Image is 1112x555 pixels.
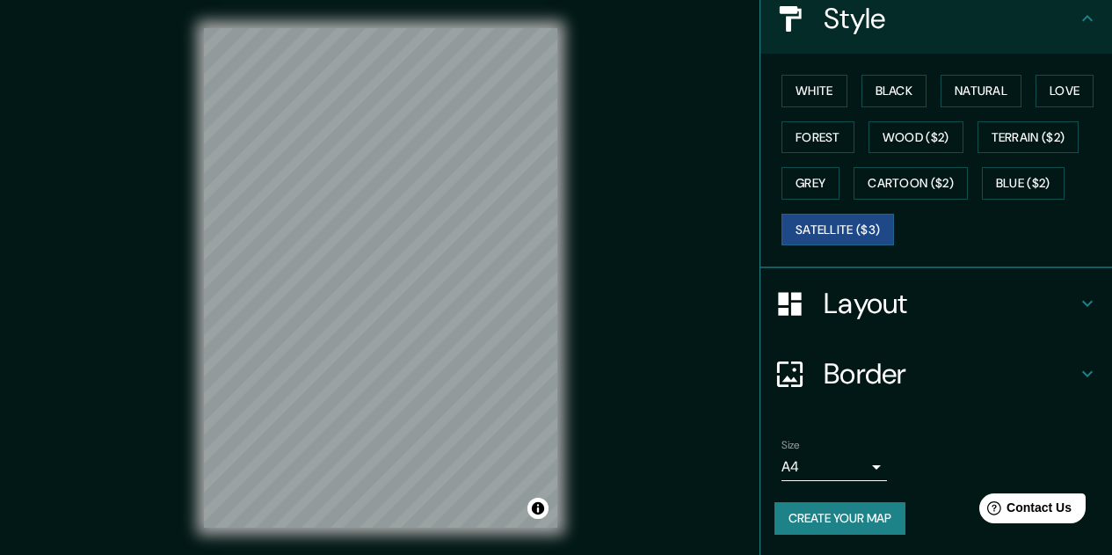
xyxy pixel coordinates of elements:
div: A4 [781,453,887,481]
button: Forest [781,121,854,154]
label: Size [781,438,800,453]
button: Terrain ($2) [978,121,1079,154]
div: Border [760,339,1112,409]
button: Blue ($2) [982,167,1065,200]
h4: Style [824,1,1077,36]
button: Satellite ($3) [781,214,894,246]
button: Black [861,75,927,107]
div: Layout [760,268,1112,339]
button: Create your map [774,502,905,535]
canvas: Map [204,28,557,528]
button: White [781,75,847,107]
iframe: Help widget launcher [956,486,1093,536]
h4: Border [824,356,1077,391]
button: Natural [941,75,1021,107]
button: Love [1036,75,1094,107]
h4: Layout [824,286,1077,321]
button: Toggle attribution [527,498,549,519]
button: Grey [781,167,839,200]
button: Wood ($2) [869,121,963,154]
button: Cartoon ($2) [854,167,968,200]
